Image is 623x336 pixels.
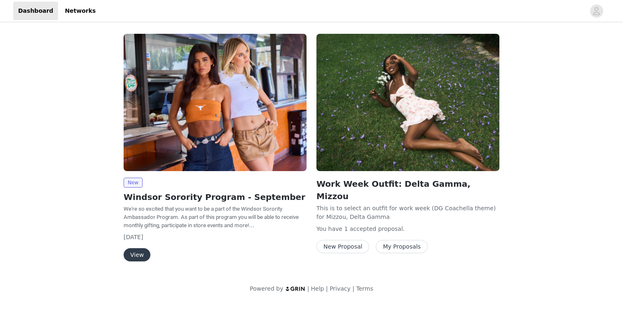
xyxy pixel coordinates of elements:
img: Windsor [124,34,307,171]
p: This is to select an outfit for work week (DG Coachella theme) for Mizzou, Delta Gamma [316,204,499,221]
span: [DATE] [124,234,143,240]
span: | [326,285,328,292]
h2: Windsor Sorority Program - September [124,191,307,203]
button: New Proposal [316,240,369,253]
span: New [124,178,143,188]
a: Privacy [330,285,351,292]
button: My Proposals [376,240,428,253]
span: Powered by [250,285,283,292]
a: Help [311,285,324,292]
a: Dashboard [13,2,58,20]
span: We're so excited that you want to be a part of the Windsor Sorority Ambassador Program. As part o... [124,206,299,228]
p: You have 1 accepted proposal . [316,225,499,233]
div: avatar [593,5,600,18]
span: | [307,285,309,292]
img: Windsor [316,34,499,171]
h2: Work Week Outfit: Delta Gamma, Mizzou [316,178,499,202]
a: Terms [356,285,373,292]
img: logo [285,286,306,291]
span: | [352,285,354,292]
a: View [124,252,150,258]
a: Networks [60,2,101,20]
button: View [124,248,150,261]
